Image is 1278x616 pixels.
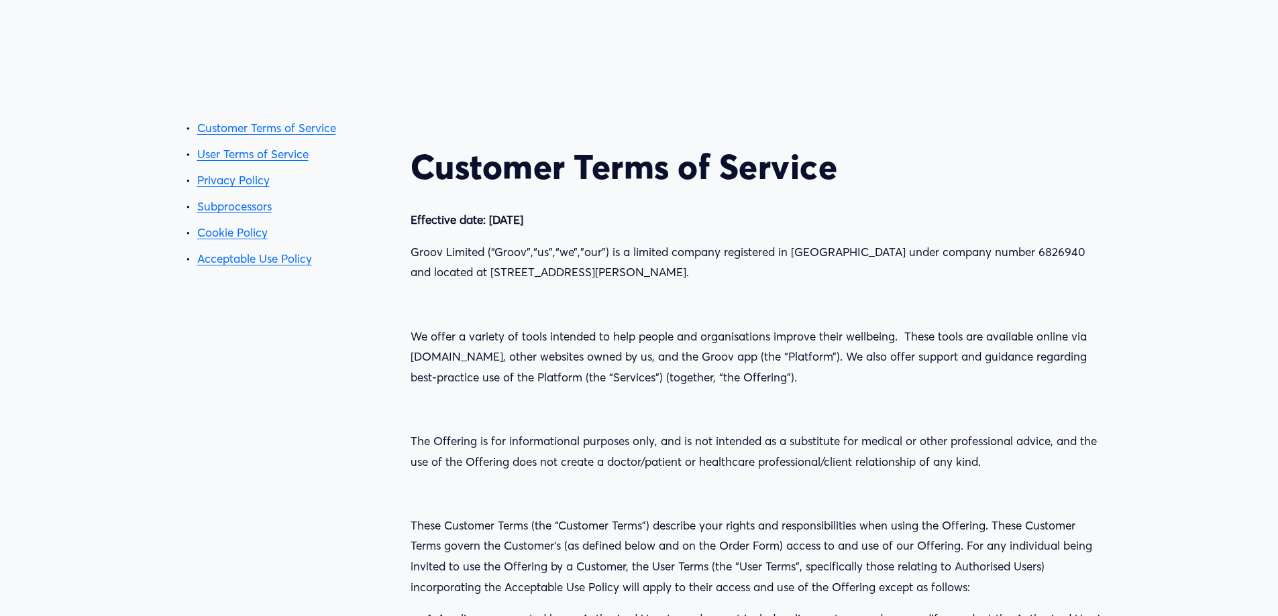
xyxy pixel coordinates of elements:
a: Customer Terms of Service [197,121,336,135]
strong: Effective date: [DATE] [411,212,523,227]
p: Groov Limited (“Groov”,“us”,“we”,”our”) is a limited company registered in [GEOGRAPHIC_DATA] unde... [411,242,1108,283]
a: Privacy Policy [197,173,270,187]
a: User Terms of Service [197,147,309,161]
a: Acceptable Use Policy [197,251,312,265]
p: The Offering is for informational purposes only, and is not intended as a substitute for medical ... [411,431,1108,472]
a: Cookie Policy [197,225,268,239]
a: Subprocessors [197,199,272,213]
p: We offer a variety of tools intended to help people and organisations improve their wellbeing. Th... [411,326,1108,388]
p: These Customer Terms (the “Customer Terms”) describe your rights and responsibilities when using ... [411,515,1108,597]
h2: Customer Terms of Service [411,146,1108,187]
